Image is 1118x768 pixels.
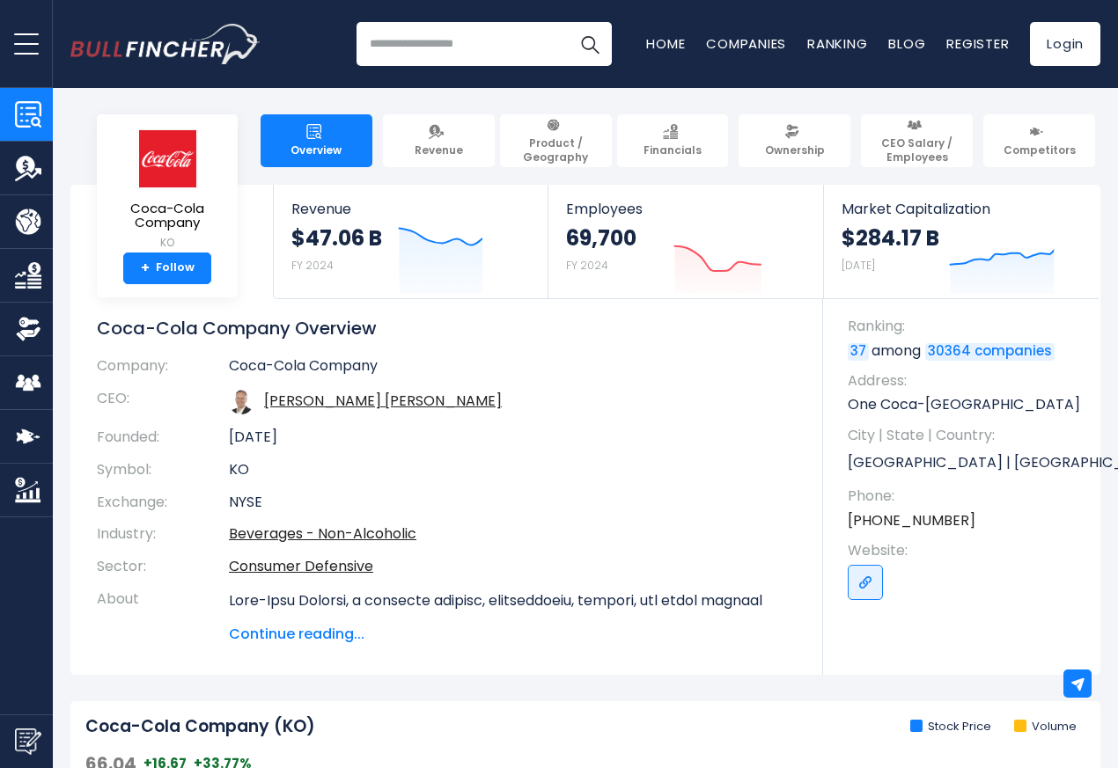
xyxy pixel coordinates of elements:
a: Market Capitalization $284.17 B [DATE] [824,185,1099,298]
strong: $284.17 B [842,224,939,252]
span: Address: [848,371,1083,391]
td: KO [229,454,797,486]
a: Ranking [807,34,867,53]
span: Product / Geography [508,136,604,164]
th: Company: [97,357,229,383]
a: 30364 companies [925,343,1055,361]
small: KO [111,235,224,251]
a: Employees 69,700 FY 2024 [548,185,822,298]
small: [DATE] [842,258,875,273]
a: CEO Salary / Employees [861,114,973,167]
span: Ranking: [848,317,1083,336]
a: 37 [848,343,869,361]
a: Product / Geography [500,114,612,167]
strong: 69,700 [566,224,636,252]
span: Employees [566,201,805,217]
a: Overview [261,114,372,167]
strong: $47.06 B [291,224,382,252]
td: NYSE [229,486,797,519]
span: City | State | Country: [848,426,1083,445]
a: Financials [617,114,729,167]
p: [GEOGRAPHIC_DATA] | [GEOGRAPHIC_DATA] | US [848,450,1083,476]
li: Stock Price [910,720,991,735]
li: Volume [1014,720,1077,735]
th: Industry: [97,518,229,551]
a: Go to homepage [70,24,260,64]
a: Home [646,34,685,53]
p: One Coca-[GEOGRAPHIC_DATA] [848,395,1083,414]
small: FY 2024 [291,258,334,273]
th: Founded: [97,421,229,454]
img: james-quincey.jpg [229,390,254,414]
a: Revenue $47.06 B FY 2024 [274,185,548,298]
a: Ownership [739,114,850,167]
a: ceo [264,391,502,411]
td: [DATE] [229,421,797,454]
a: Coca-Cola Company KO [110,128,224,252]
span: Revenue [291,201,530,217]
a: Register [946,34,1009,53]
button: Search [568,22,612,66]
span: Market Capitalization [842,201,1081,217]
th: About [97,583,229,645]
a: Login [1030,22,1100,66]
small: FY 2024 [566,258,608,273]
th: Exchange: [97,486,229,519]
h2: Coca-Cola Company (KO) [85,716,315,738]
a: Consumer Defensive [229,556,373,576]
span: Phone: [848,486,1083,506]
th: Sector: [97,551,229,583]
a: Go to link [848,565,883,600]
th: Symbol: [97,454,229,486]
span: Website: [848,541,1083,560]
a: Companies [706,34,786,53]
span: CEO Salary / Employees [869,136,965,164]
a: Competitors [983,114,1095,167]
span: Competitors [1004,143,1076,157]
span: Revenue [415,143,463,157]
img: Bullfincher logo [70,24,261,64]
a: [PHONE_NUMBER] [848,511,975,530]
span: Coca-Cola Company [111,201,224,230]
p: among [848,341,1083,361]
img: Ownership [15,316,41,342]
span: Ownership [765,143,825,157]
td: Coca-Cola Company [229,357,797,383]
th: CEO: [97,383,229,421]
span: Financials [644,143,702,157]
a: +Follow [123,252,211,284]
span: Continue reading... [229,624,797,645]
h1: Coca-Cola Company Overview [97,317,797,340]
a: Blog [888,34,925,53]
a: Beverages - Non-Alcoholic [229,523,416,544]
a: Revenue [383,114,495,167]
strong: + [141,260,150,276]
span: Overview [291,143,342,157]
